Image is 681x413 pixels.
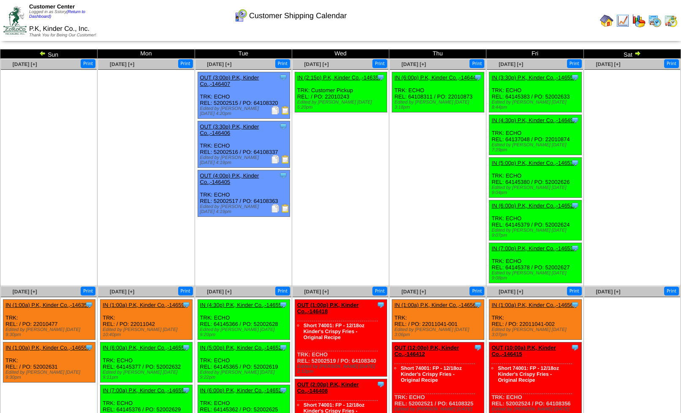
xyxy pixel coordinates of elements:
img: Tooltip [571,301,579,309]
td: Mon [98,49,195,59]
img: calendarinout.gif [664,14,678,27]
a: OUT (12:00p) P.K, Kinder Co.,-146412 [394,345,459,357]
img: arrowright.gif [634,50,641,57]
a: IN (7:00p) P.K, Kinder Co.,-146531 [491,245,576,252]
a: IN (6:00p) P.K, Kinder Co.,-146528 [491,202,576,209]
div: Edited by [PERSON_NAME] [DATE] 3:07pm [491,327,581,337]
img: Packing Slip [271,155,279,164]
a: [DATE] [+] [499,289,523,295]
a: [DATE] [+] [499,61,523,67]
div: TRK: ECHO REL: 52002516 / PO: 64108337 [198,121,290,168]
img: Tooltip [571,201,579,210]
div: Edited by [PERSON_NAME] [DATE] 10:40pm [103,327,192,337]
div: TRK: REL: / PO: 52002631 [3,342,95,383]
span: [DATE] [+] [110,61,134,67]
a: OUT (1:00p) P.K, Kinder Co.,-146418 [297,302,359,315]
img: Bill of Lading [281,204,290,213]
img: line_graph.gif [616,14,629,27]
button: Print [275,287,290,295]
img: Tooltip [474,73,482,82]
a: IN (7:00a) P.K, Kinder Co.,-146552 [103,387,187,394]
img: Tooltip [182,343,190,352]
div: Edited by [PERSON_NAME] [DATE] 8:44pm [491,100,581,110]
button: Print [469,287,484,295]
a: IN (4:30p) P.K, Kinder Co.,-146492 [491,117,576,123]
button: Print [275,59,290,68]
a: IN (1:00a) P.K, Kinder Co.,-146357 [5,302,90,308]
img: Tooltip [279,122,288,131]
a: IN (6:00p) P.K, Kinder Co.,-146446 [394,74,479,81]
img: Packing Slip [271,204,279,213]
div: Edited by [PERSON_NAME] [DATE] 5:20pm [297,100,387,110]
div: TRK: Customer Pickup REL: / PO: 22010243 [295,72,387,112]
img: ZoRoCo_Logo(Green%26Foil)%20jpg.webp [3,6,27,35]
img: Tooltip [85,301,93,309]
img: Tooltip [377,73,385,82]
div: TRK: ECHO REL: 64137048 / PO: 22010874 [489,115,581,155]
a: Short 74001: FP - 12/18oz Kinder's Crispy Fries - Original Recipe [401,365,462,383]
img: Tooltip [182,301,190,309]
a: (Return to Dashboard) [29,10,85,19]
img: Tooltip [279,171,288,180]
div: TRK: REL: / PO: 22010477 [3,300,95,340]
span: [DATE] [+] [304,61,329,67]
div: Edited by [PERSON_NAME] [DATE] 9:20pm [200,327,290,337]
td: Tue [195,49,292,59]
img: Tooltip [571,116,579,124]
a: [DATE] [+] [110,289,134,295]
img: Tooltip [85,343,93,352]
a: IN (3:30p) P.K, Kinder Co.,-146557 [491,74,576,81]
img: Tooltip [182,386,190,394]
a: IN (4:30p) P.K, Kinder Co.,-146551 [200,302,285,308]
span: [DATE] [+] [207,61,231,67]
a: OUT (10:00a) P.K, Kinder Co.,-146415 [491,345,556,357]
img: Tooltip [474,301,482,309]
a: [DATE] [+] [207,289,231,295]
span: P.K, Kinder Co., Inc. [29,25,90,33]
a: [DATE] [+] [402,289,426,295]
button: Print [664,59,679,68]
img: Tooltip [474,343,482,352]
div: Edited by [PERSON_NAME] [DATE] 9:07pm [491,228,581,238]
img: Tooltip [279,301,288,309]
span: [DATE] [+] [596,289,620,295]
button: Print [372,59,387,68]
span: [DATE] [+] [402,61,426,67]
div: TRK: ECHO REL: 52002515 / PO: 64108320 [198,72,290,119]
a: [DATE] [+] [596,61,620,67]
td: Thu [389,49,486,59]
span: Logged in as Sstory [29,10,85,19]
button: Print [178,59,193,68]
div: Edited by [PERSON_NAME] [DATE] 3:18pm [394,100,484,110]
span: Customer Shipping Calendar [249,11,347,20]
img: graph.gif [632,14,646,27]
div: Edited by [PERSON_NAME] [DATE] 9:30pm [5,327,95,337]
button: Print [81,59,95,68]
div: TRK: REL: / PO: 22011041-002 [489,300,581,340]
a: [DATE] [+] [304,289,329,295]
div: TRK: ECHO REL: 64108311 / PO: 22010873 [392,72,484,112]
img: Tooltip [279,343,288,352]
a: IN (6:00p) P.K, Kinder Co.,-146529 [200,387,285,394]
img: Bill of Lading [281,155,290,164]
a: Short 74001: FP - 12/18oz Kinder's Crispy Fries - Original Recipe [498,365,559,383]
div: TRK: ECHO REL: 64145366 / PO: 52002628 [198,300,290,340]
a: IN (5:00p) P.K, Kinder Co.,-146525 [200,345,285,351]
a: [DATE] [+] [13,61,37,67]
a: [DATE] [+] [13,289,37,295]
a: OUT (3:00p) P.K, Kinder Co.,-146407 [200,74,259,87]
img: Tooltip [377,380,385,388]
td: Wed [292,49,389,59]
div: TRK: ECHO REL: 64145378 / PO: 52002627 [489,243,581,283]
img: arrowleft.gif [39,50,46,57]
a: OUT (3:30p) P.K, Kinder Co.,-146406 [200,123,259,136]
img: calendarprod.gif [648,14,662,27]
a: OUT (2:00p) P.K, Kinder Co.,-146408 [297,381,359,394]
